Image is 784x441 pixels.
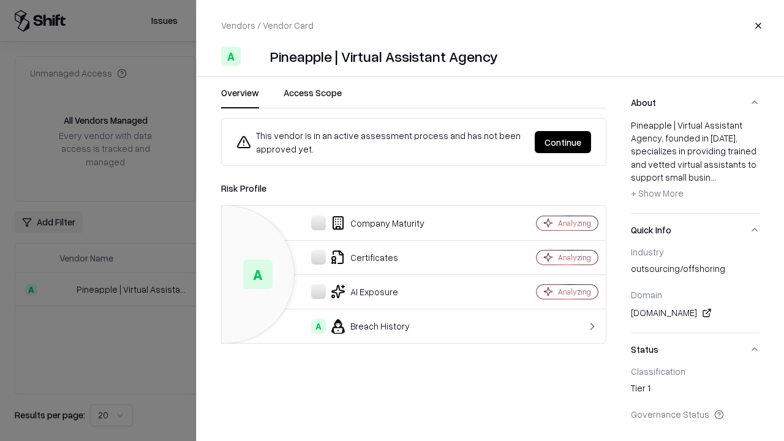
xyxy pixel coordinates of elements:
div: Tier 1 [631,382,759,399]
div: This vendor is in an active assessment process and has not been approved yet. [236,129,525,156]
button: Overview [221,86,259,108]
div: A [311,319,326,334]
div: Analyzing [558,252,591,263]
div: AI Exposure [232,284,494,299]
button: + Show More [631,184,684,203]
span: ... [710,171,716,183]
div: [DOMAIN_NAME] [631,306,759,320]
div: outsourcing/offshoring [631,262,759,279]
button: Quick Info [631,214,759,246]
div: Certificates [232,250,494,265]
img: Pineapple | Virtual Assistant Agency [246,47,265,66]
div: Governance Status [631,409,759,420]
div: Breach History [232,319,494,334]
p: Vendors / Vendor Card [221,19,314,32]
div: Pineapple | Virtual Assistant Agency, founded in [DATE], specializes in providing trained and vet... [631,119,759,203]
div: About [631,119,759,213]
button: Continue [535,131,591,153]
button: Status [631,333,759,366]
button: Access Scope [284,86,342,108]
button: About [631,86,759,119]
span: + Show More [631,187,684,198]
div: A [243,260,273,289]
div: Pineapple | Virtual Assistant Agency [270,47,498,66]
div: Analyzing [558,218,591,228]
div: Classification [631,366,759,377]
div: Company Maturity [232,216,494,230]
div: A [221,47,241,66]
div: Domain [631,289,759,300]
div: Risk Profile [221,181,606,195]
div: Analyzing [558,287,591,297]
div: Quick Info [631,246,759,333]
div: Industry [631,246,759,257]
